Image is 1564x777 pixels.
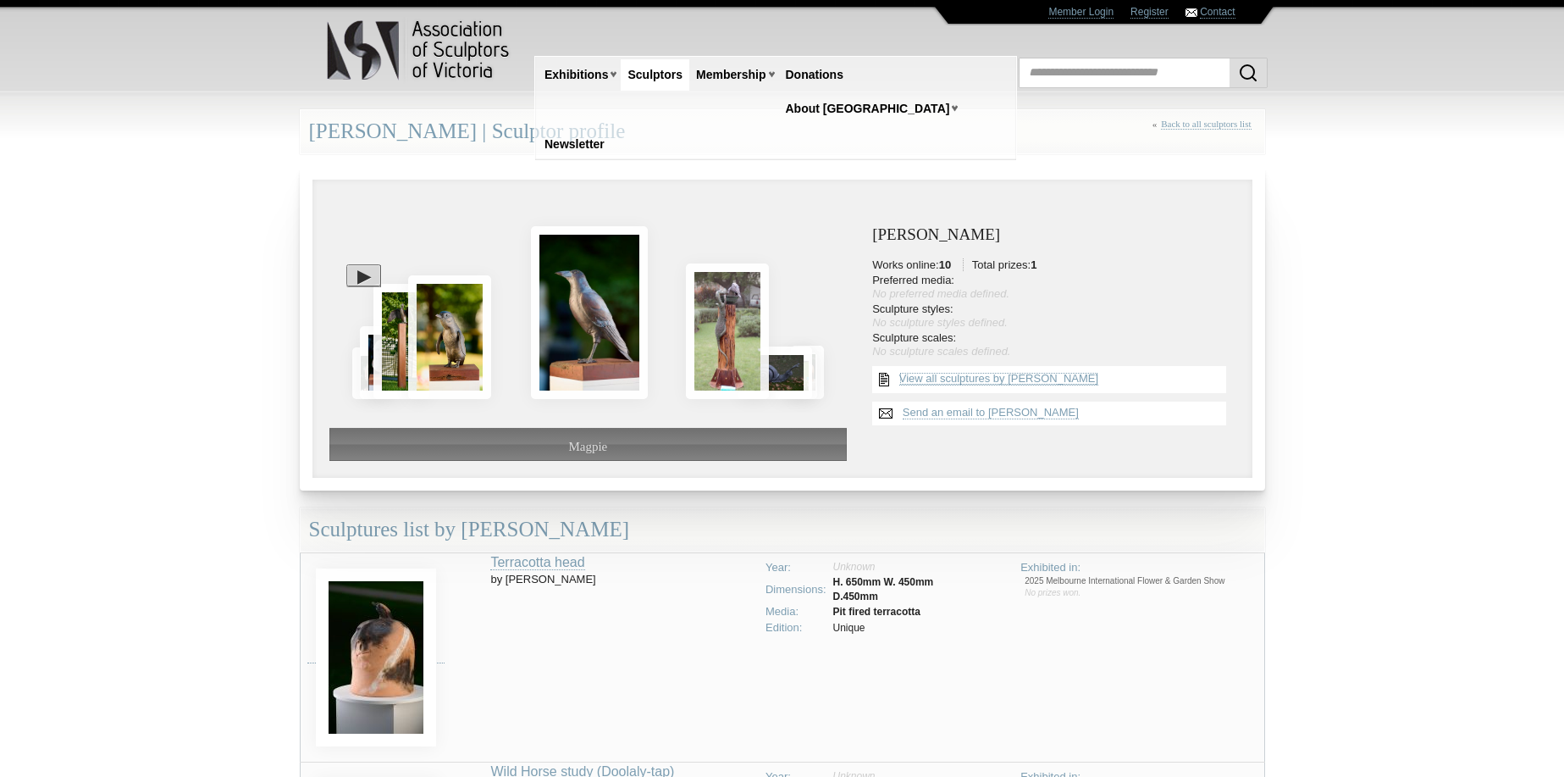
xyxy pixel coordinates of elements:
img: logo.png [326,17,512,84]
li: Works online: Total prizes: [872,258,1235,272]
div: No preferred media defined. [872,287,1235,301]
a: About [GEOGRAPHIC_DATA] [779,93,957,125]
img: Search [1238,63,1258,83]
td: by [PERSON_NAME] [490,552,755,762]
img: Magpie [531,226,648,399]
img: Little Penguin [408,275,491,399]
img: Little Pied Cormorant [373,284,429,398]
span: Exhibited in: [1020,561,1080,574]
img: Send an email to Martin Moore [872,402,899,425]
strong: 1 [1031,258,1036,271]
a: Newsletter [538,129,611,160]
a: Membership [689,59,772,91]
li: Sculpture styles: [872,302,1235,330]
a: Register [1130,6,1169,19]
img: Wild Horse study (Doolaly-tap) [352,347,385,399]
td: Media: [762,604,830,620]
strong: H. 650mm W. 450mm D.450mm [833,576,934,602]
a: Back to all sculptors list [1161,119,1251,130]
a: Exhibitions [538,59,615,91]
strong: 10 [939,258,951,271]
li: Preferred media: [872,274,1235,301]
span: Magpie [568,440,607,453]
a: Send an email to [PERSON_NAME] [903,406,1079,419]
img: The Goanna and the Currawong [686,264,769,398]
a: Sculptors [621,59,689,91]
a: Terracotta head [490,555,584,570]
img: View all {sculptor_name} sculptures list [872,366,896,393]
img: Contact ASV [1185,8,1197,17]
td: Edition: [762,620,830,636]
div: No sculpture styles defined. [872,316,1235,330]
strong: Pit fired terracotta [833,606,920,618]
li: 2025 Melbourne International Flower & Garden Show [1025,575,1257,587]
td: Unique [830,620,974,636]
a: Contact [1200,6,1235,19]
div: « [1152,119,1256,148]
a: Donations [779,59,850,91]
img: Female Gorilla study [360,326,401,399]
div: [PERSON_NAME] | Sculptor profile [300,109,1265,154]
div: Sculptures list by [PERSON_NAME] [300,508,1265,552]
h3: [PERSON_NAME] [872,226,1235,244]
span: No prizes won. [1025,588,1080,597]
td: Dimensions: [762,575,830,604]
a: View all sculptures by [PERSON_NAME] [899,372,1098,386]
td: Year: [762,560,830,576]
a: Member Login [1048,6,1114,19]
li: Sculpture scales: [872,331,1235,358]
img: Snail Play (racing snails) [738,347,812,398]
img: Martin Moore [316,569,436,746]
div: No sculpture scales defined. [872,345,1235,358]
img: Terracotta head [791,346,824,399]
span: Unknown [833,561,876,573]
